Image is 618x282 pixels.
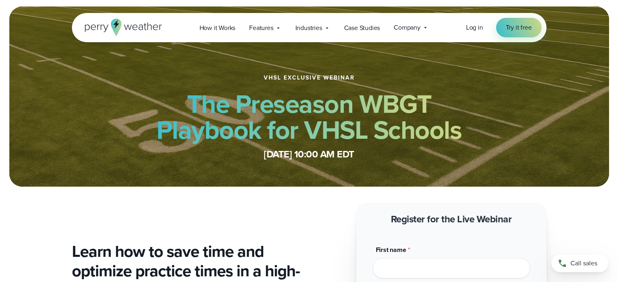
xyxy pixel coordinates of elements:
[264,75,355,81] h1: VHSL Exclusive Webinar
[344,23,380,33] span: Case Studies
[193,19,243,36] a: How it Works
[295,23,322,33] span: Industries
[156,85,462,149] strong: The Preseason WBGT Playbook for VHSL Schools
[337,19,387,36] a: Case Studies
[466,23,483,32] a: Log in
[264,147,354,161] strong: [DATE] 10:00 AM EDT
[466,23,483,32] span: Log in
[506,23,532,32] span: Try it free
[496,18,542,37] a: Try it free
[551,254,608,272] a: Call sales
[391,212,512,226] strong: Register for the Live Webinar
[376,245,406,254] span: First name
[394,23,421,32] span: Company
[249,23,273,33] span: Features
[570,258,597,268] span: Call sales
[199,23,236,33] span: How it Works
